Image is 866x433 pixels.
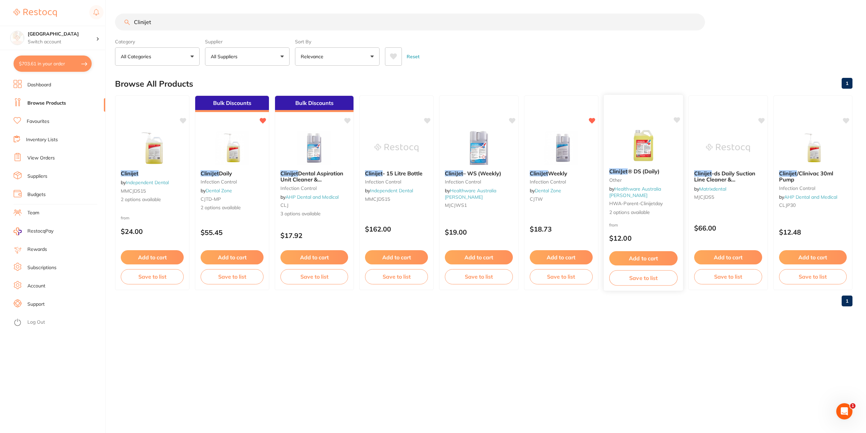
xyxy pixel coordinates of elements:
[365,196,390,202] span: MMCJDS15
[201,170,219,177] em: CliniJet
[694,170,755,189] span: -ds Daily Suction Line Cleaner & Disinfectant 5 Litre
[280,186,348,191] small: infection control
[530,179,593,185] small: Infection Control
[280,194,339,200] span: by
[530,269,593,284] button: Save to list
[201,229,264,236] p: $55.45
[850,403,856,409] span: 1
[609,177,678,182] small: other
[301,53,326,60] p: Relevance
[27,246,47,253] a: Rewards
[779,170,797,177] em: Clinijet
[445,269,512,284] button: Save to list
[195,96,269,112] div: Bulk Discounts
[115,39,200,45] label: Category
[27,191,46,198] a: Budgets
[27,264,56,271] a: Subscriptions
[210,131,254,165] img: CliniJet Daily
[121,215,130,220] span: from
[609,234,678,242] p: $12.00
[286,194,339,200] a: AHP Dental and Medical
[280,250,348,264] button: Add to cart
[445,250,512,264] button: Add to cart
[280,170,348,183] b: Clinijet Dental Aspiration Unit Cleaner & Disinfectant
[365,188,413,194] span: by
[374,131,418,165] img: Clinijet - 15 Litre Bottle
[779,194,837,200] span: by
[706,131,750,165] img: Clinijet-ds Daily Suction Line Cleaner & Disinfectant 5 Litre
[791,131,835,165] img: Clinijet/Clinivac 30ml Pump
[126,179,169,186] a: Independent Dental
[14,56,92,72] button: $703.61 in your order
[445,170,512,176] b: CliniJet – WS (Weekly)
[445,179,512,185] small: Infection Control
[694,194,714,200] span: MJCJDS5
[539,131,583,165] img: CliniJet Weekly
[275,96,354,112] div: Bulk Discounts
[842,294,852,308] a: 1
[121,170,184,176] b: Clinijet
[365,170,383,177] em: Clinijet
[365,225,428,233] p: $162.00
[219,170,232,177] span: Daily
[280,170,298,177] em: Clinijet
[280,170,343,189] span: Dental Aspiration Unit Cleaner & Disinfectant
[27,118,49,125] a: Favourites
[121,170,138,177] em: Clinijet
[121,196,184,203] span: 2 options available
[14,9,57,17] img: Restocq Logo
[694,186,726,192] span: by
[201,196,221,202] span: CJTD-MP
[609,251,678,266] button: Add to cart
[383,170,423,177] span: - 15 Litre Bottle
[10,31,24,45] img: Katoomba Dental Centre
[27,173,47,180] a: Suppliers
[211,53,240,60] p: All Suppliers
[530,196,543,202] span: CJTW
[121,179,169,186] span: by
[779,186,847,191] small: infection control
[609,270,678,285] button: Save to list
[694,170,762,183] b: Clinijet-ds Daily Suction Line Cleaner & Disinfectant 5 Litre
[609,222,618,227] span: from
[457,131,501,165] img: CliniJet – WS (Weekly)
[28,39,96,45] p: Switch account
[445,228,512,236] p: $19.00
[609,168,678,175] b: CliniJet® DS (Daily)
[205,47,290,66] button: All Suppliers
[130,131,174,165] img: Clinijet
[445,202,467,208] span: MJCJWS1
[201,179,264,185] small: Infection Control
[694,269,762,284] button: Save to list
[370,188,413,194] a: Independent Dental
[779,269,847,284] button: Save to list
[445,188,496,200] a: Healthware Australia [PERSON_NAME]
[609,186,661,198] a: Healthware Australia [PERSON_NAME]
[535,188,561,194] a: Dental Zone
[121,228,184,235] p: $24.00
[206,188,232,194] a: Dental Zone
[115,79,193,89] h2: Browse All Products
[280,211,348,217] span: 3 options available
[779,202,796,208] span: CLJP30
[530,225,593,233] p: $18.73
[280,202,289,208] span: CLJ
[445,170,463,177] em: CliniJet
[405,47,421,66] button: Reset
[28,31,96,38] h4: Katoomba Dental Centre
[609,209,678,216] span: 2 options available
[365,179,428,185] small: infection control
[27,82,51,88] a: Dashboard
[201,188,232,194] span: by
[463,170,501,177] span: – WS (Weekly)
[205,39,290,45] label: Supplier
[609,168,628,175] em: CliniJet
[445,188,496,200] span: by
[295,39,380,45] label: Sort By
[609,200,663,207] span: HWA-parent-clinijetday
[27,100,66,107] a: Browse Products
[27,319,45,326] a: Log Out
[121,188,146,194] span: MMCJDS15
[201,204,264,211] span: 2 options available
[292,131,336,165] img: Clinijet Dental Aspiration Unit Cleaner & Disinfectant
